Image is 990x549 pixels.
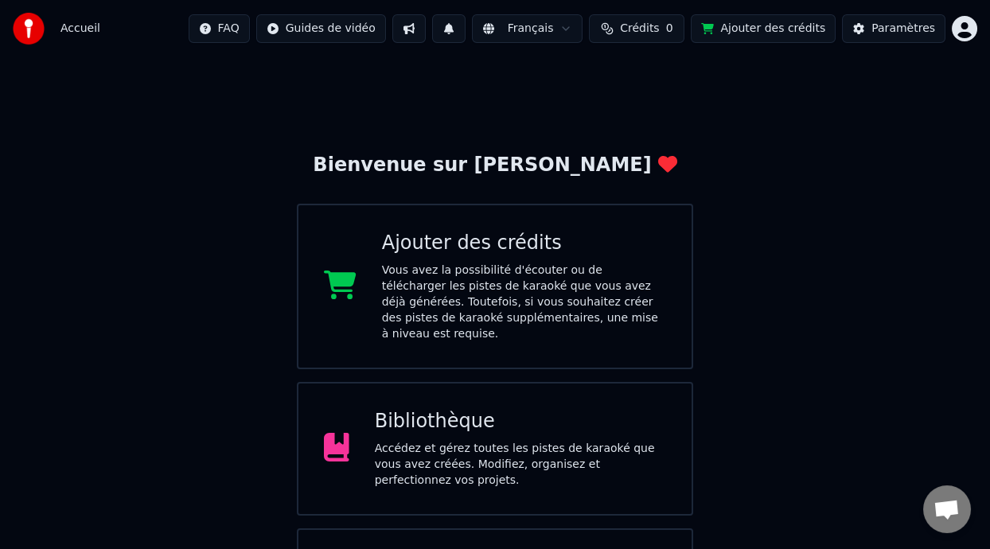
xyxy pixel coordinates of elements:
button: Ajouter des crédits [691,14,836,43]
div: Accédez et gérez toutes les pistes de karaoké que vous avez créées. Modifiez, organisez et perfec... [375,441,666,489]
span: 0 [666,21,673,37]
span: Accueil [60,21,100,37]
span: Crédits [620,21,659,37]
nav: breadcrumb [60,21,100,37]
button: Guides de vidéo [256,14,386,43]
div: Bibliothèque [375,409,666,434]
a: Ouvrir le chat [923,485,971,533]
button: Crédits0 [589,14,684,43]
div: Paramètres [871,21,935,37]
img: youka [13,13,45,45]
div: Ajouter des crédits [382,231,666,256]
button: FAQ [189,14,250,43]
button: Paramètres [842,14,945,43]
div: Vous avez la possibilité d'écouter ou de télécharger les pistes de karaoké que vous avez déjà gén... [382,263,666,342]
div: Bienvenue sur [PERSON_NAME] [313,153,676,178]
